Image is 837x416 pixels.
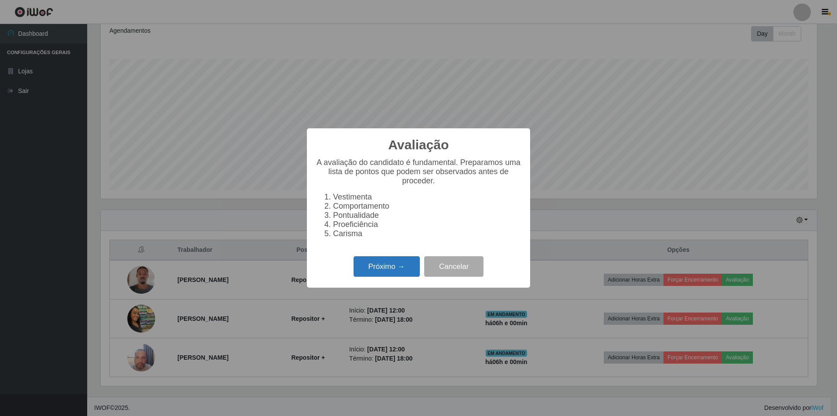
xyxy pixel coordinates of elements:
li: Pontualidade [333,211,521,220]
p: A avaliação do candidato é fundamental. Preparamos uma lista de pontos que podem ser observados a... [316,158,521,186]
li: Proeficiência [333,220,521,229]
button: Próximo → [354,256,420,277]
h2: Avaliação [388,137,449,153]
li: Carisma [333,229,521,238]
button: Cancelar [424,256,483,277]
li: Vestimenta [333,193,521,202]
li: Comportamento [333,202,521,211]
